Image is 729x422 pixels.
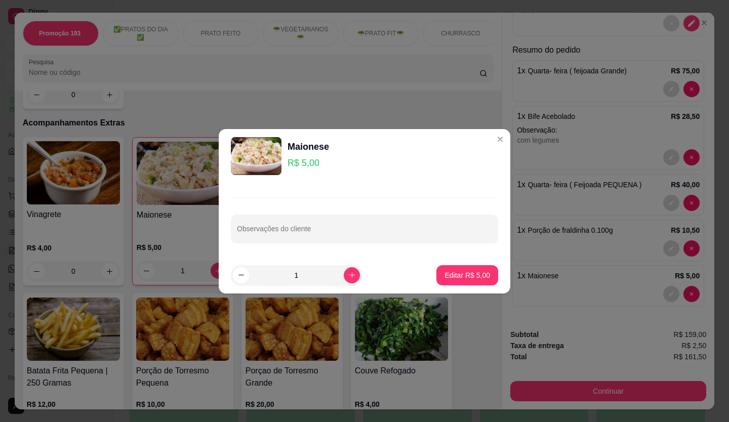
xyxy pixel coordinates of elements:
[233,267,249,283] button: decrease-product-quantity
[492,131,508,147] button: Close
[288,140,329,154] div: Maionese
[231,137,281,175] img: product-image
[288,156,329,170] p: R$ 5,00
[436,265,498,285] button: Editar R$ 5,00
[344,267,360,283] button: increase-product-quantity
[237,228,492,238] input: Observações do cliente
[444,270,490,280] p: Editar R$ 5,00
